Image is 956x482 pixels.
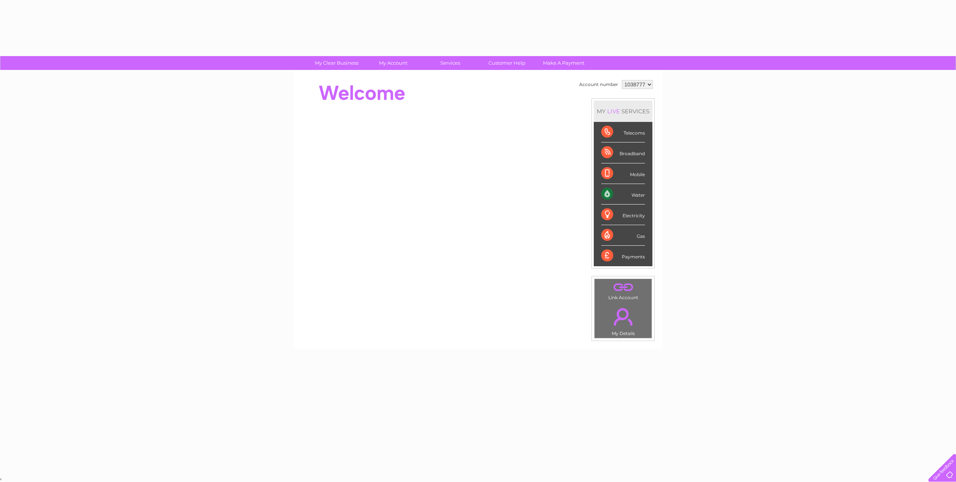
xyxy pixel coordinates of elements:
[601,184,645,205] div: Water
[596,281,650,294] a: .
[596,304,650,330] a: .
[594,279,652,302] td: Link Account
[577,78,620,91] td: Account number
[601,142,645,163] div: Broadband
[601,225,645,246] div: Gas
[533,56,595,70] a: Make A Payment
[601,246,645,266] div: Payments
[606,108,621,115] div: LIVE
[601,163,645,184] div: Mobile
[594,302,652,338] td: My Details
[601,122,645,142] div: Telecoms
[594,101,652,122] div: MY SERVICES
[476,56,538,70] a: Customer Help
[601,205,645,225] div: Electricity
[306,56,367,70] a: My Clear Business
[419,56,481,70] a: Services
[363,56,424,70] a: My Account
